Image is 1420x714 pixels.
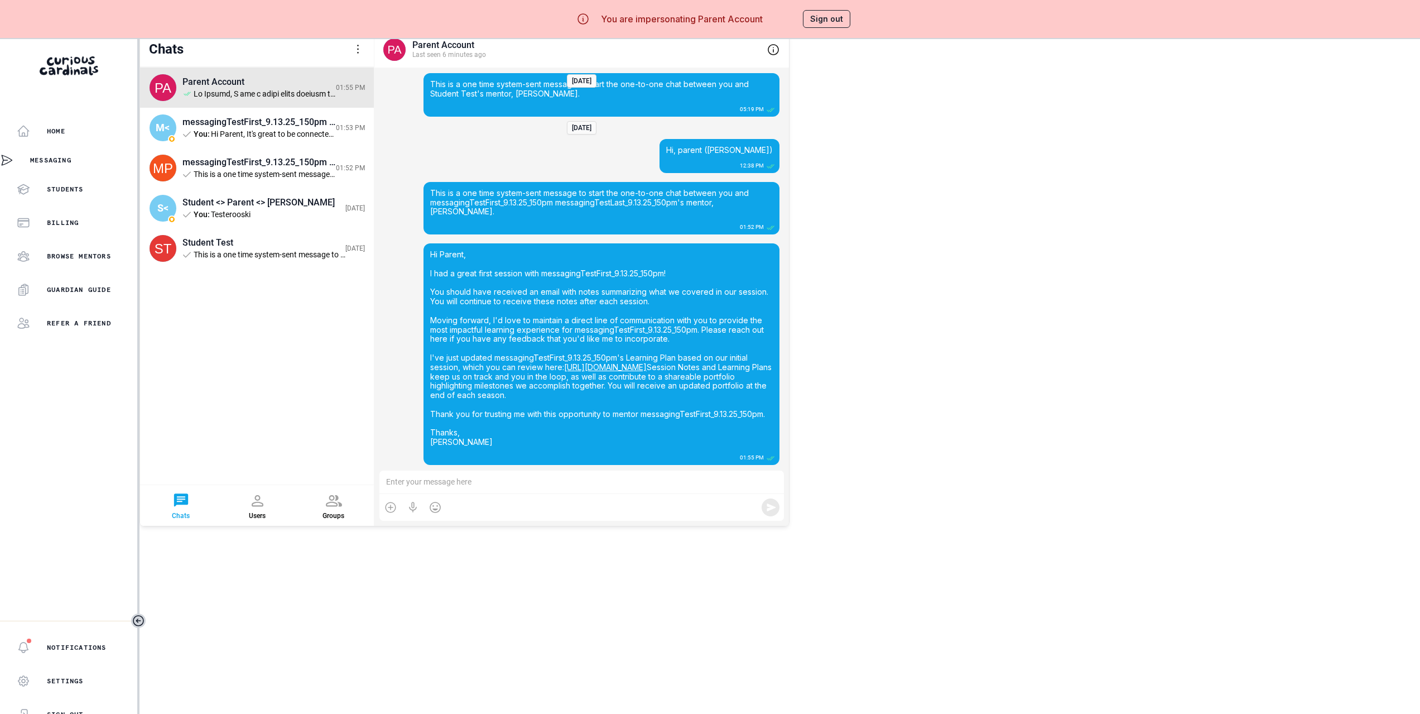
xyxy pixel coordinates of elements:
[156,202,170,215] span: S<
[150,155,176,181] img: svg
[150,74,176,101] img: svg
[194,210,210,219] span: You :
[430,79,751,98] span: This is a one time system-sent message to start the one-to-one chat between you and Student Test'...
[572,77,591,85] div: [DATE]
[345,204,365,212] div: [DATE]
[249,512,266,520] div: Users
[384,501,397,514] button: Attach
[211,130,336,139] div: Hi Parent, It's great to be connected with you! And I'm excited to work with messagingTestFirst_9...
[336,164,365,172] div: 01:52 PM
[30,156,71,165] p: Messaging
[172,512,190,520] div: Chats
[345,245,365,252] div: [DATE]
[764,501,777,514] button: Send Message
[150,235,176,262] img: svg
[47,285,111,294] p: Guardian Guide
[803,10,850,28] button: Sign out
[740,224,764,230] div: 01:52 PM
[182,197,345,208] div: Student <> Parent <> [PERSON_NAME]
[182,157,336,167] div: messagingTestFirst_9.13.25_150pm messagingTestLast_9.13.25_150pm
[131,614,146,628] button: Toggle sidebar
[47,677,84,686] p: Settings
[430,250,771,372] span: Hi Parent, I had a great first session with messagingTestFirst_9.13.25_150pm! You should have rec...
[47,319,111,328] p: Refer a friend
[40,56,98,75] img: Curious Cardinals Logo
[47,185,84,194] p: Students
[412,40,760,50] div: Parent Account
[47,643,107,652] p: Notifications
[47,252,111,261] p: Browse Mentors
[336,124,365,132] div: 01:53 PM
[156,121,170,135] span: M<
[601,12,763,26] p: You are impersonating Parent Account
[406,501,420,514] button: Voice Recording
[194,170,336,179] div: This is a one time system-sent message to start the one-to-one chat between you and your mentor, ...
[211,210,345,219] div: Testerooski
[47,127,65,136] p: Home
[182,237,345,248] div: Student Test
[740,106,764,112] div: 05:19 PM
[322,512,344,520] div: Groups
[182,76,336,87] div: Parent Account
[47,218,79,227] p: Billing
[564,362,647,372] span: [URL][DOMAIN_NAME]
[429,501,442,514] button: Emoji
[336,84,365,92] div: 01:55 PM
[666,145,773,155] span: Hi, parent ([PERSON_NAME])
[430,188,751,217] span: This is a one time system-sent message to start the one-to-one chat between you and messagingTest...
[572,124,591,132] div: [DATE]
[412,50,760,60] div: Last seen 6 minutes ago
[740,454,764,461] div: 01:55 PM
[194,130,210,139] span: You :
[194,250,345,260] div: This is a one time system-sent message to start the one-to-one chat between you and your mentor, ...
[149,41,184,57] div: Chats
[182,117,336,127] div: messagingTestFirst_9.13.25_150pm <> Parent <> [PERSON_NAME]
[194,89,336,99] div: Lo Ipsumd, S ame c adipi elits doeiusm temp incididunTutlAbore_9.02.59_558et! Dol magnaa enim adm...
[383,39,406,61] img: svg
[740,162,764,169] div: 12:38 PM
